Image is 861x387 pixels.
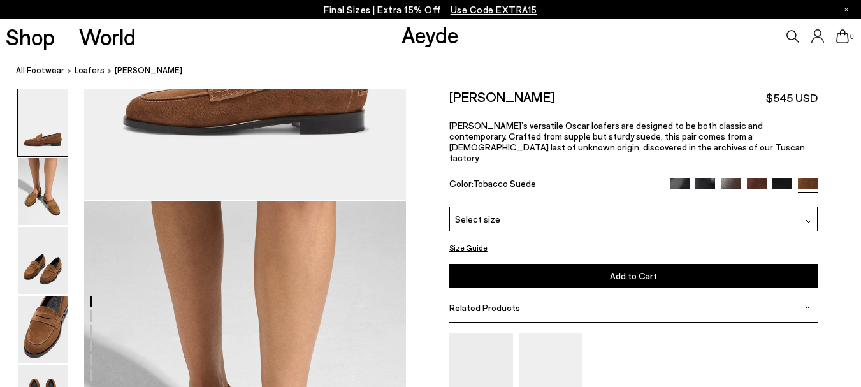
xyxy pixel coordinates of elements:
[18,227,68,294] img: Oscar Suede Loafers - Image 3
[18,296,68,363] img: Oscar Suede Loafers - Image 4
[449,240,488,256] button: Size Guide
[324,2,537,18] p: Final Sizes | Extra 15% Off
[79,26,136,48] a: World
[610,270,657,281] span: Add to Cart
[75,64,105,77] a: Loafers
[806,218,812,224] img: svg%3E
[836,29,849,43] a: 0
[449,178,658,193] div: Color:
[18,89,68,156] img: Oscar Suede Loafers - Image 1
[75,65,105,75] span: Loafers
[766,90,818,106] span: $545 USD
[449,264,818,288] button: Add to Cart
[18,158,68,225] img: Oscar Suede Loafers - Image 2
[804,304,811,310] img: svg%3E
[451,4,537,15] span: Navigate to /collections/ss25-final-sizes
[402,21,459,48] a: Aeyde
[449,89,554,105] h2: [PERSON_NAME]
[849,33,855,40] span: 0
[6,26,55,48] a: Shop
[115,64,182,77] span: [PERSON_NAME]
[473,178,536,189] span: Tobacco Suede
[449,302,520,313] span: Related Products
[449,120,805,163] span: [PERSON_NAME]’s versatile Oscar loafers are designed to be both classic and contemporary. Crafted...
[455,212,500,226] span: Select size
[16,64,64,77] a: All Footwear
[16,54,861,89] nav: breadcrumb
